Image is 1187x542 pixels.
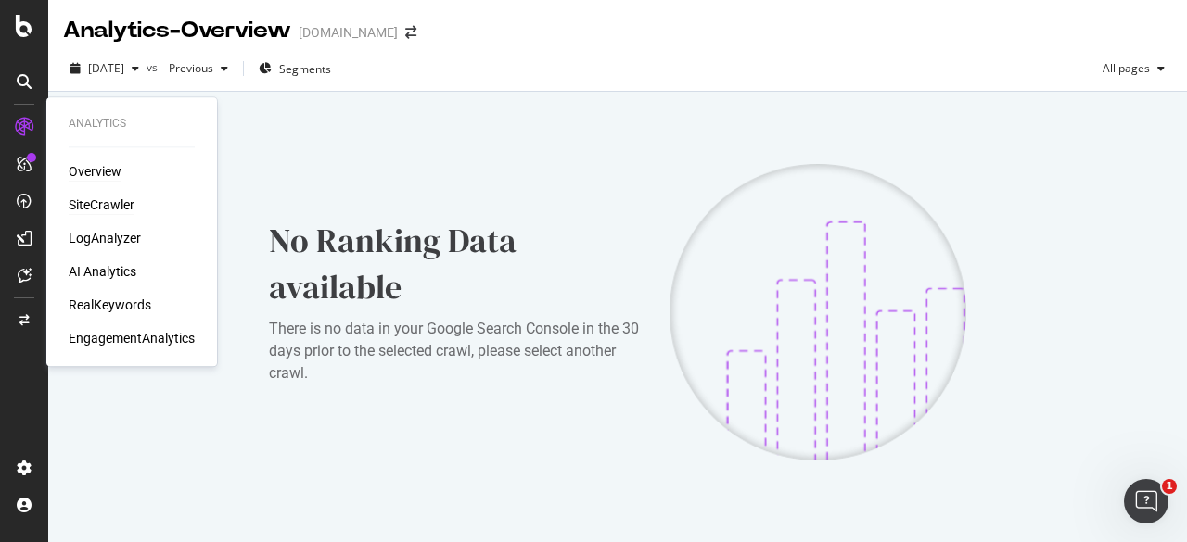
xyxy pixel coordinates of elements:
[69,229,141,247] a: LogAnalyzer
[251,54,338,83] button: Segments
[279,61,331,77] span: Segments
[1162,479,1177,494] span: 1
[299,23,398,42] div: [DOMAIN_NAME]
[161,54,236,83] button: Previous
[69,329,195,347] a: EngagementAnalytics
[69,116,195,132] div: Analytics
[405,26,416,39] div: arrow-right-arrow-left
[69,296,151,314] a: RealKeywords
[88,60,124,76] span: 2025 Oct. 9th
[161,60,213,76] span: Previous
[69,195,134,214] a: SiteCrawler
[670,164,966,460] img: CKGWtfuM.png
[269,218,640,310] div: No Ranking Data available
[69,162,121,181] a: Overview
[1124,479,1168,523] iframe: Intercom live chat
[63,15,291,46] div: Analytics - Overview
[269,318,640,384] div: There is no data in your Google Search Console in the 30 days prior to the selected crawl, please...
[1095,54,1172,83] button: All pages
[63,54,147,83] button: [DATE]
[69,262,136,281] a: AI Analytics
[147,59,161,75] span: vs
[1095,60,1150,76] span: All pages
